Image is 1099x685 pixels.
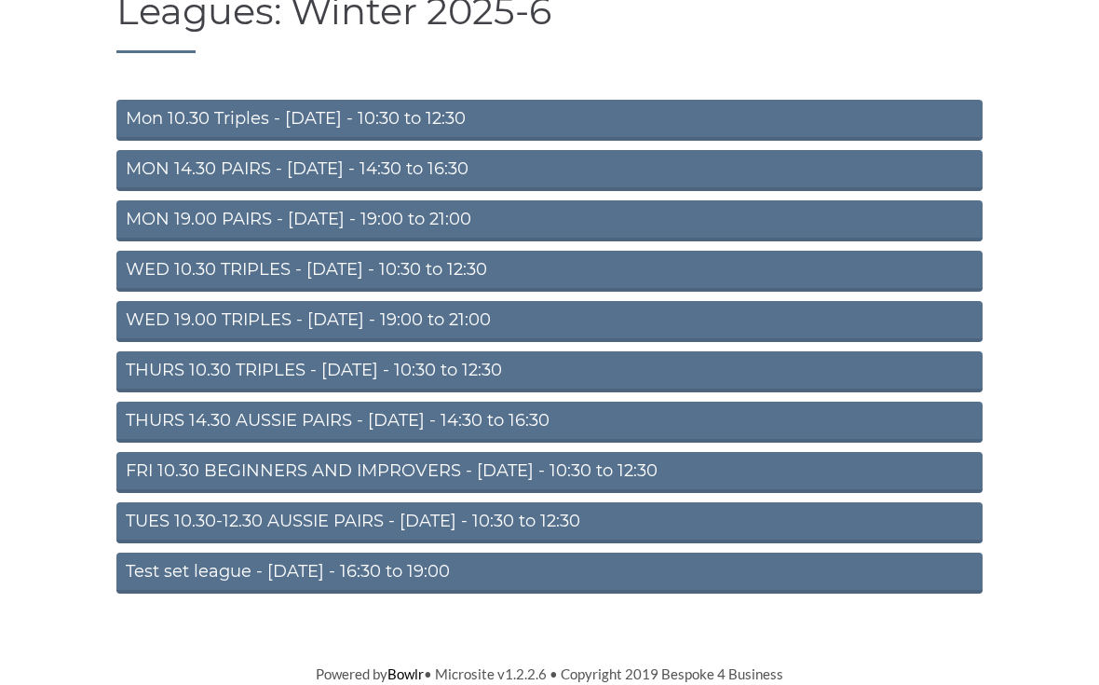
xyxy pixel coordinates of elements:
[116,502,983,543] a: TUES 10.30-12.30 AUSSIE PAIRS - [DATE] - 10:30 to 12:30
[116,150,983,191] a: MON 14.30 PAIRS - [DATE] - 14:30 to 16:30
[116,553,983,594] a: Test set league - [DATE] - 16:30 to 19:00
[116,100,983,141] a: Mon 10.30 Triples - [DATE] - 10:30 to 12:30
[116,251,983,292] a: WED 10.30 TRIPLES - [DATE] - 10:30 to 12:30
[316,665,783,682] span: Powered by • Microsite v1.2.2.6 • Copyright 2019 Bespoke 4 Business
[116,351,983,392] a: THURS 10.30 TRIPLES - [DATE] - 10:30 to 12:30
[116,452,983,493] a: FRI 10.30 BEGINNERS AND IMPROVERS - [DATE] - 10:30 to 12:30
[116,301,983,342] a: WED 19.00 TRIPLES - [DATE] - 19:00 to 21:00
[116,402,983,443] a: THURS 14.30 AUSSIE PAIRS - [DATE] - 14:30 to 16:30
[387,665,424,682] a: Bowlr
[116,200,983,241] a: MON 19.00 PAIRS - [DATE] - 19:00 to 21:00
